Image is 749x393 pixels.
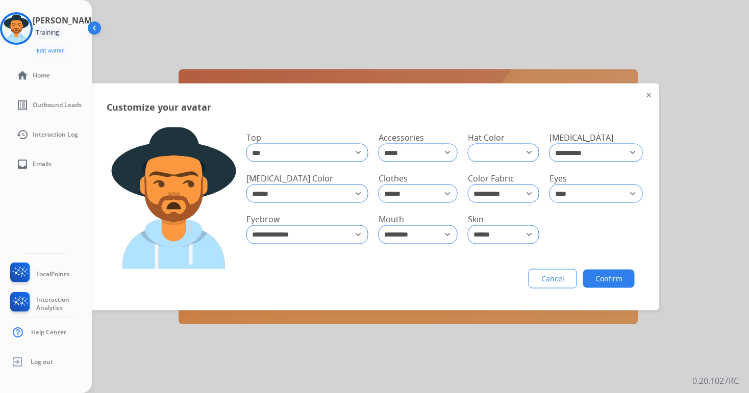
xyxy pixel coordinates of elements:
[33,160,52,168] span: Emails
[529,269,577,288] button: Cancel
[550,172,567,184] span: Eyes
[468,214,484,225] span: Skin
[31,328,66,336] span: Help Center
[33,45,68,57] button: Edit Avatar
[16,128,29,141] mat-icon: history
[379,132,424,143] span: Accessories
[468,172,514,184] span: Color Fabric
[33,101,82,109] span: Outbound Leads
[107,99,211,114] span: Customize your avatar
[468,132,505,143] span: Hat Color
[16,158,29,170] mat-icon: inbox
[8,292,92,316] a: Interaction Analytics
[2,14,31,43] img: avatar
[31,358,53,366] span: Log out
[246,132,261,143] span: Top
[583,269,635,287] button: Confirm
[8,263,69,286] a: FocalPoints
[33,27,62,39] div: Training
[646,92,652,97] img: close-button
[379,214,404,225] span: Mouth
[16,99,29,111] mat-icon: list_alt
[33,14,99,27] h3: [PERSON_NAME]
[246,172,333,184] span: [MEDICAL_DATA] Color
[36,270,69,278] span: FocalPoints
[36,296,92,312] span: Interaction Analytics
[379,172,408,184] span: Clothes
[33,71,50,80] span: Home
[692,375,739,387] p: 0.20.1027RC
[16,69,29,82] mat-icon: home
[33,130,78,139] span: Interaction Log
[246,214,280,225] span: Eyebrow
[550,132,613,143] span: [MEDICAL_DATA]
